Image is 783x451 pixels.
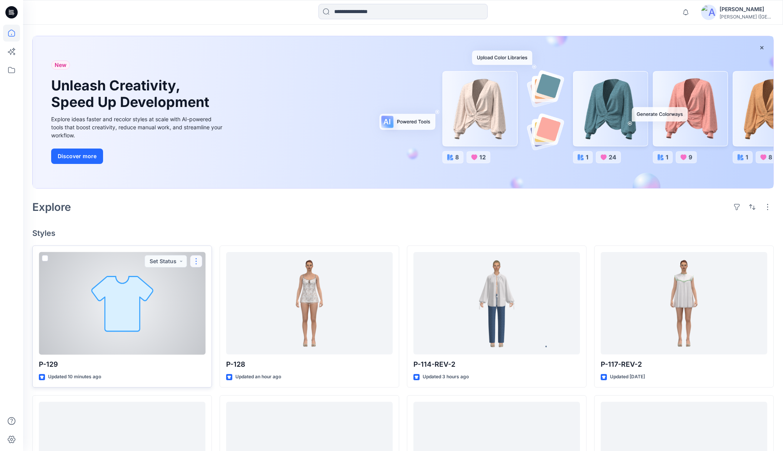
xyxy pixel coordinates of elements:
p: P-129 [39,359,205,370]
p: Updated [DATE] [610,373,645,381]
button: Discover more [51,149,103,164]
p: P-128 [226,359,393,370]
img: avatar [701,5,716,20]
a: P-128 [226,252,393,354]
div: Explore ideas faster and recolor styles at scale with AI-powered tools that boost creativity, red... [51,115,224,139]
div: [PERSON_NAME] ([GEOGRAPHIC_DATA]) Exp... [720,14,773,20]
span: New [55,60,67,70]
p: P-117-REV-2 [601,359,767,370]
a: P-114-REV-2 [413,252,580,354]
h4: Styles [32,229,774,238]
a: P-117-REV-2 [601,252,767,354]
h2: Explore [32,201,71,213]
h1: Unleash Creativity, Speed Up Development [51,77,213,110]
p: Updated an hour ago [235,373,281,381]
a: P-129 [39,252,205,354]
p: Updated 10 minutes ago [48,373,101,381]
a: Discover more [51,149,224,164]
p: P-114-REV-2 [413,359,580,370]
p: Updated 3 hours ago [423,373,469,381]
div: [PERSON_NAME] [720,5,773,14]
